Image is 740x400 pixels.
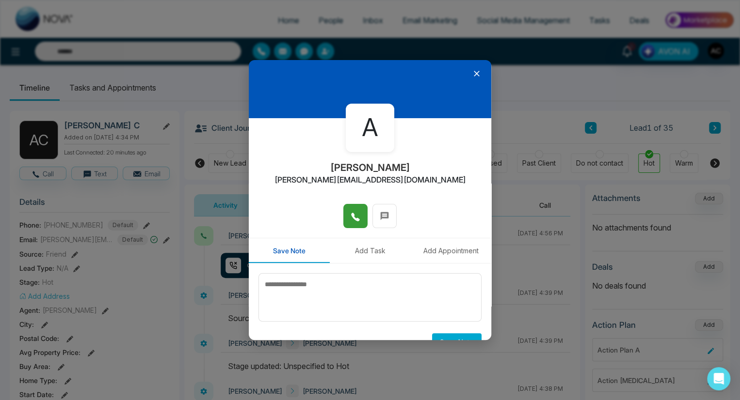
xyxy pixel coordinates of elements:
button: Add Appointment [410,238,491,263]
h2: [PERSON_NAME] [330,162,410,173]
span: A [362,109,378,146]
button: Save Note [249,238,330,263]
div: Open Intercom Messenger [707,367,730,390]
h2: [PERSON_NAME][EMAIL_ADDRESS][DOMAIN_NAME] [274,175,466,185]
button: Save Note [432,333,482,351]
button: Add Task [330,238,411,263]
